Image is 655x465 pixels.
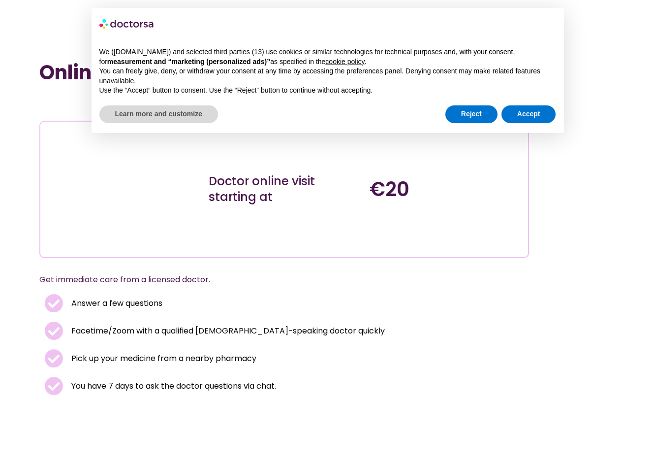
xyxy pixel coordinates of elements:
p: Get immediate care from a licensed doctor. [39,273,506,287]
button: Learn more and customize [99,105,218,123]
h1: Online doctor for tourists and travelers [39,61,530,84]
span: Facetime/Zoom with a qualified [DEMOGRAPHIC_DATA]-speaking doctor quickly [69,324,385,338]
button: Reject [445,105,498,123]
strong: measurement and “marketing (personalized ads)” [107,58,270,66]
span: You have 7 days to ask the doctor questions via chat. [69,379,276,393]
p: We ([DOMAIN_NAME]) and selected third parties (13) use cookies or similar technologies for techni... [99,47,556,66]
h4: €20 [370,177,521,201]
div: Doctor online visit starting at [209,173,360,205]
img: logo [99,16,155,32]
button: Accept [501,105,556,123]
p: You can freely give, deny, or withdraw your consent at any time by accessing the preferences pane... [99,66,556,86]
span: Answer a few questions [69,297,162,310]
span: Pick up your medicine from a nearby pharmacy [69,352,256,365]
iframe: Customer reviews powered by Trustpilot [44,99,192,111]
a: cookie policy [325,58,364,66]
p: Use the “Accept” button to consent. Use the “Reject” button to continue without accepting. [99,86,556,96]
img: Illustration depicting a young woman in a casual outfit, engaged with her smartphone. She has a p... [63,129,184,250]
